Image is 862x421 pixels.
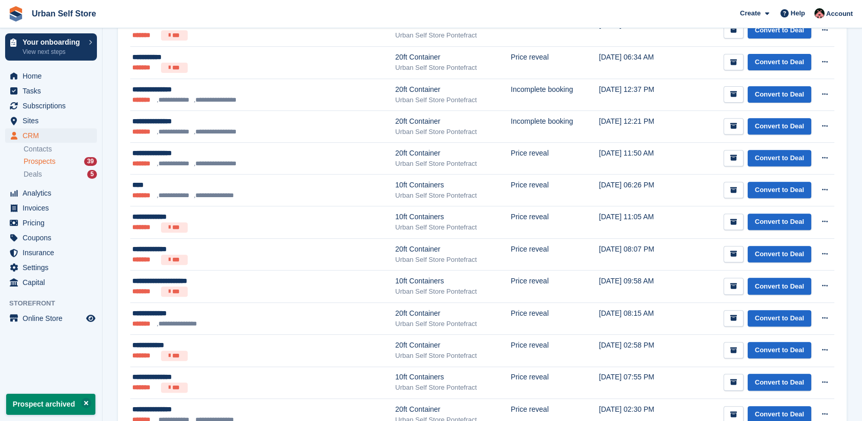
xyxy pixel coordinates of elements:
[511,47,599,79] td: Price reveal
[395,95,511,105] div: Urban Self Store Pontefract
[599,367,677,399] td: [DATE] 07:55 PM
[23,47,84,56] p: View next steps
[23,186,84,200] span: Analytics
[395,148,511,159] div: 20ft Container
[395,159,511,169] div: Urban Self Store Pontefract
[395,116,511,127] div: 20ft Container
[748,54,811,71] a: Convert to Deal
[24,144,97,154] a: Contacts
[599,238,677,271] td: [DATE] 08:07 PM
[511,175,599,206] td: Price reveal
[5,33,97,61] a: Your onboarding View next steps
[599,175,677,206] td: [DATE] 06:26 PM
[5,128,97,143] a: menu
[23,69,84,83] span: Home
[24,169,42,179] span: Deals
[511,271,599,303] td: Price reveal
[8,6,24,22] img: stora-icon-8386f47178a22dfd0bd8f6a31ec36ba5ce8667c1dd55bd0f319d3a0aa187defe.svg
[599,335,677,367] td: [DATE] 02:58 PM
[395,351,511,361] div: Urban Self Store Pontefract
[23,99,84,113] span: Subscriptions
[395,30,511,41] div: Urban Self Store Pontefract
[511,367,599,399] td: Price reveal
[599,206,677,239] td: [DATE] 11:05 AM
[5,275,97,290] a: menu
[395,404,511,415] div: 20ft Container
[395,222,511,233] div: Urban Self Store Pontefract
[395,276,511,286] div: 10ft Containers
[23,39,84,46] p: Your onboarding
[395,372,511,382] div: 10ft Containers
[5,84,97,98] a: menu
[511,142,599,174] td: Price reveal
[511,335,599,367] td: Price reveal
[511,238,599,271] td: Price reveal
[24,157,55,166] span: Prospects
[395,319,511,329] div: Urban Self Store Pontefract
[395,212,511,222] div: 10ft Containers
[748,86,811,103] a: Convert to Deal
[748,150,811,167] a: Convert to Deal
[23,245,84,260] span: Insurance
[395,255,511,265] div: Urban Self Store Pontefract
[24,156,97,167] a: Prospects 39
[511,79,599,110] td: Incomplete booking
[23,275,84,290] span: Capital
[395,308,511,319] div: 20ft Container
[511,110,599,142] td: Incomplete booking
[5,99,97,113] a: menu
[9,298,102,309] span: Storefront
[5,231,97,245] a: menu
[826,9,853,19] span: Account
[23,311,84,326] span: Online Store
[395,340,511,351] div: 20ft Container
[748,214,811,231] a: Convert to Deal
[395,127,511,137] div: Urban Self Store Pontefract
[395,180,511,190] div: 10ft Containers
[599,110,677,142] td: [DATE] 12:21 PM
[23,128,84,143] span: CRM
[511,206,599,239] td: Price reveal
[395,382,511,393] div: Urban Self Store Pontefract
[23,113,84,128] span: Sites
[5,311,97,326] a: menu
[395,244,511,255] div: 20ft Container
[5,245,97,260] a: menu
[748,182,811,199] a: Convert to Deal
[87,170,97,179] div: 5
[748,342,811,359] a: Convert to Deal
[748,118,811,135] a: Convert to Deal
[395,52,511,63] div: 20ft Container
[599,302,677,334] td: [DATE] 08:15 AM
[23,260,84,275] span: Settings
[28,5,100,22] a: Urban Self Store
[395,84,511,95] div: 20ft Container
[748,278,811,295] a: Convert to Deal
[395,190,511,201] div: Urban Self Store Pontefract
[599,14,677,47] td: [DATE] 08:24 AM
[748,246,811,263] a: Convert to Deal
[5,69,97,83] a: menu
[748,374,811,391] a: Convert to Deal
[84,157,97,166] div: 39
[599,47,677,79] td: [DATE] 06:34 AM
[5,201,97,215] a: menu
[23,84,84,98] span: Tasks
[599,271,677,303] td: [DATE] 09:58 AM
[24,169,97,180] a: Deals 5
[5,186,97,200] a: menu
[5,260,97,275] a: menu
[5,113,97,128] a: menu
[791,8,805,18] span: Help
[5,216,97,230] a: menu
[511,14,599,47] td: Price reveal
[599,142,677,174] td: [DATE] 11:50 AM
[395,286,511,297] div: Urban Self Store Pontefract
[748,22,811,39] a: Convert to Deal
[23,201,84,215] span: Invoices
[511,302,599,334] td: Price reveal
[748,310,811,327] a: Convert to Deal
[85,312,97,324] a: Preview store
[814,8,825,18] img: Josh Marshall
[6,394,95,415] p: Prospect archived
